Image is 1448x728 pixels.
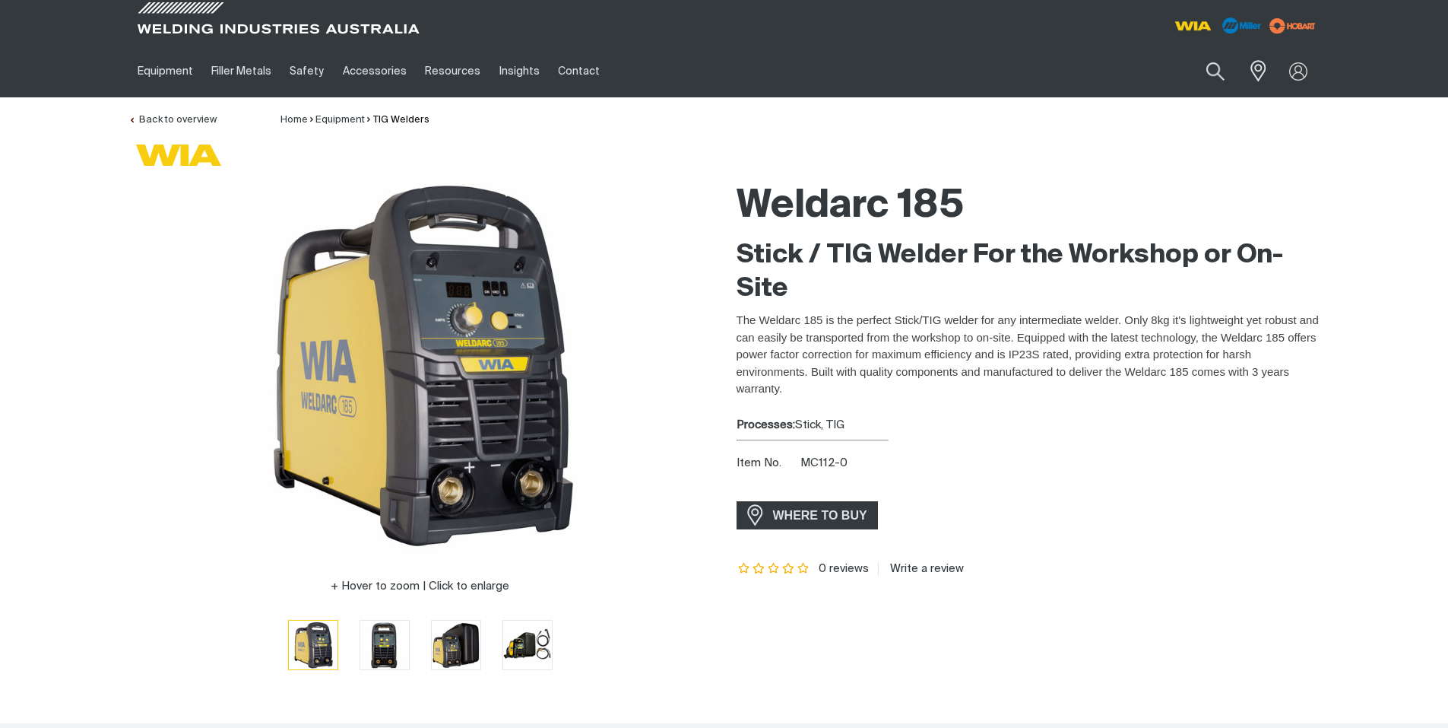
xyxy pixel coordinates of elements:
span: Rating: {0} [737,564,811,574]
img: Weldarc 185 [503,621,552,669]
a: Resources [416,45,490,97]
a: Back to overview of TIG Welders [128,115,217,125]
a: Insights [490,45,548,97]
a: Equipment [315,115,365,125]
button: Search products [1190,53,1241,89]
div: Stick, TIG [737,417,1320,434]
strong: Processes: [737,419,795,431]
input: Product name or item number... [1170,53,1240,89]
a: Contact [549,45,609,97]
img: Weldarc 185 [432,621,480,669]
a: Accessories [334,45,416,97]
a: Filler Metals [202,45,280,97]
nav: Main [128,45,1022,97]
img: miller [1265,14,1320,37]
nav: Breadcrumb [280,113,429,128]
img: Weldarc 185 [230,174,610,555]
a: Home [280,115,308,125]
button: Go to slide 2 [360,620,410,670]
span: WHERE TO BUY [763,504,877,528]
h2: Stick / TIG Welder For the Workshop or On-Site [737,239,1320,306]
button: Go to slide 3 [431,620,481,670]
img: Weldarc 185 [360,621,409,669]
a: Equipment [128,45,202,97]
span: 0 reviews [819,563,869,574]
a: Write a review [878,562,964,576]
button: Go to slide 1 [288,620,338,670]
a: WHERE TO BUY [737,501,879,529]
button: Go to slide 4 [502,620,553,670]
a: TIG Welders [373,115,429,125]
img: Weldarc 185 [289,621,337,669]
span: MC112-0 [800,457,848,469]
span: Item No. [737,455,798,472]
p: The Weldarc 185 is the perfect Stick/TIG welder for any intermediate welder. Only 8kg it's lightw... [737,312,1320,398]
h1: Weldarc 185 [737,182,1320,231]
button: Hover to zoom | Click to enlarge [322,577,518,596]
a: Safety [280,45,333,97]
